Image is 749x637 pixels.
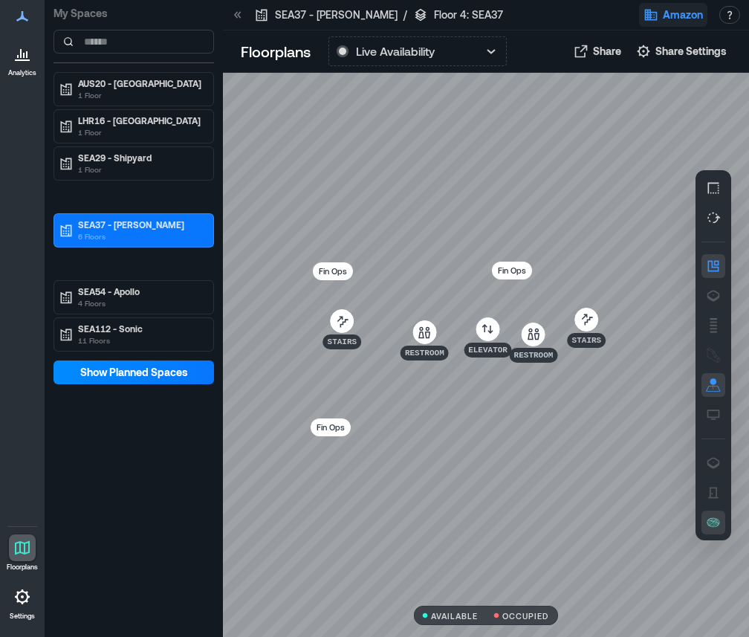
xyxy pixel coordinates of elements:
[78,285,203,297] p: SEA54 - Apollo
[431,612,479,620] p: AVAILABLE
[4,579,40,625] a: Settings
[78,297,203,309] p: 4 Floors
[7,563,38,572] p: Floorplans
[317,420,345,435] p: Fin Ops
[78,114,203,126] p: LHR16 - [GEOGRAPHIC_DATA]
[502,612,549,620] p: OCCUPIED
[2,530,42,576] a: Floorplans
[328,36,507,66] button: Live Availability
[434,7,503,22] p: Floor 4: SEA37
[53,360,214,384] button: Show Planned Spaces
[78,334,203,346] p: 11 Floors
[78,219,203,230] p: SEA37 - [PERSON_NAME]
[241,41,311,62] p: Floorplans
[356,42,435,60] p: Live Availability
[78,126,203,138] p: 1 Floor
[663,7,703,22] span: Amazon
[514,349,554,361] p: Restroom
[405,347,444,359] p: Restroom
[569,39,626,63] button: Share
[78,230,203,242] p: 6 Floors
[468,344,508,356] p: Elevator
[655,44,727,59] span: Share Settings
[328,336,357,348] p: Stairs
[498,263,526,278] p: Fin Ops
[78,323,203,334] p: SEA112 - Sonic
[639,3,707,27] button: Amazon
[572,334,602,346] p: Stairs
[78,152,203,164] p: SEA29 - Shipyard
[53,6,214,21] p: My Spaces
[632,39,731,63] button: Share Settings
[80,365,188,380] span: Show Planned Spaces
[403,7,407,22] p: /
[593,44,621,59] span: Share
[78,164,203,175] p: 1 Floor
[78,89,203,101] p: 1 Floor
[10,612,35,621] p: Settings
[8,68,36,77] p: Analytics
[4,36,41,82] a: Analytics
[319,264,347,279] p: Fin Ops
[275,7,398,22] p: SEA37 - [PERSON_NAME]
[78,77,203,89] p: AUS20 - [GEOGRAPHIC_DATA]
